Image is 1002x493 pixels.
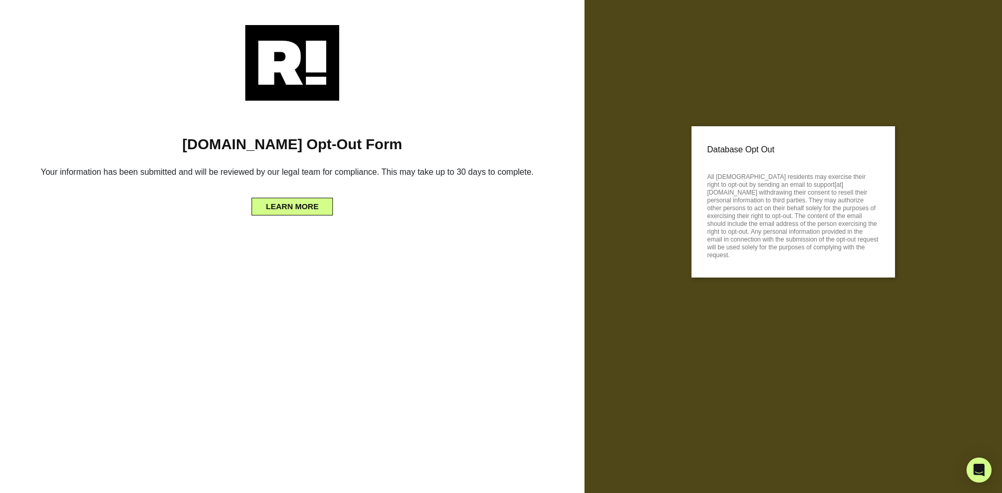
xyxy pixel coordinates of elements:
[252,198,333,215] button: LEARN MORE
[252,200,333,208] a: LEARN MORE
[245,25,339,101] img: Retention.com
[16,163,569,185] h6: Your information has been submitted and will be reviewed by our legal team for compliance. This m...
[707,170,879,259] p: All [DEMOGRAPHIC_DATA] residents may exercise their right to opt-out by sending an email to suppo...
[16,136,569,153] h1: [DOMAIN_NAME] Opt-Out Form
[707,142,879,158] p: Database Opt Out
[967,458,992,483] div: Open Intercom Messenger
